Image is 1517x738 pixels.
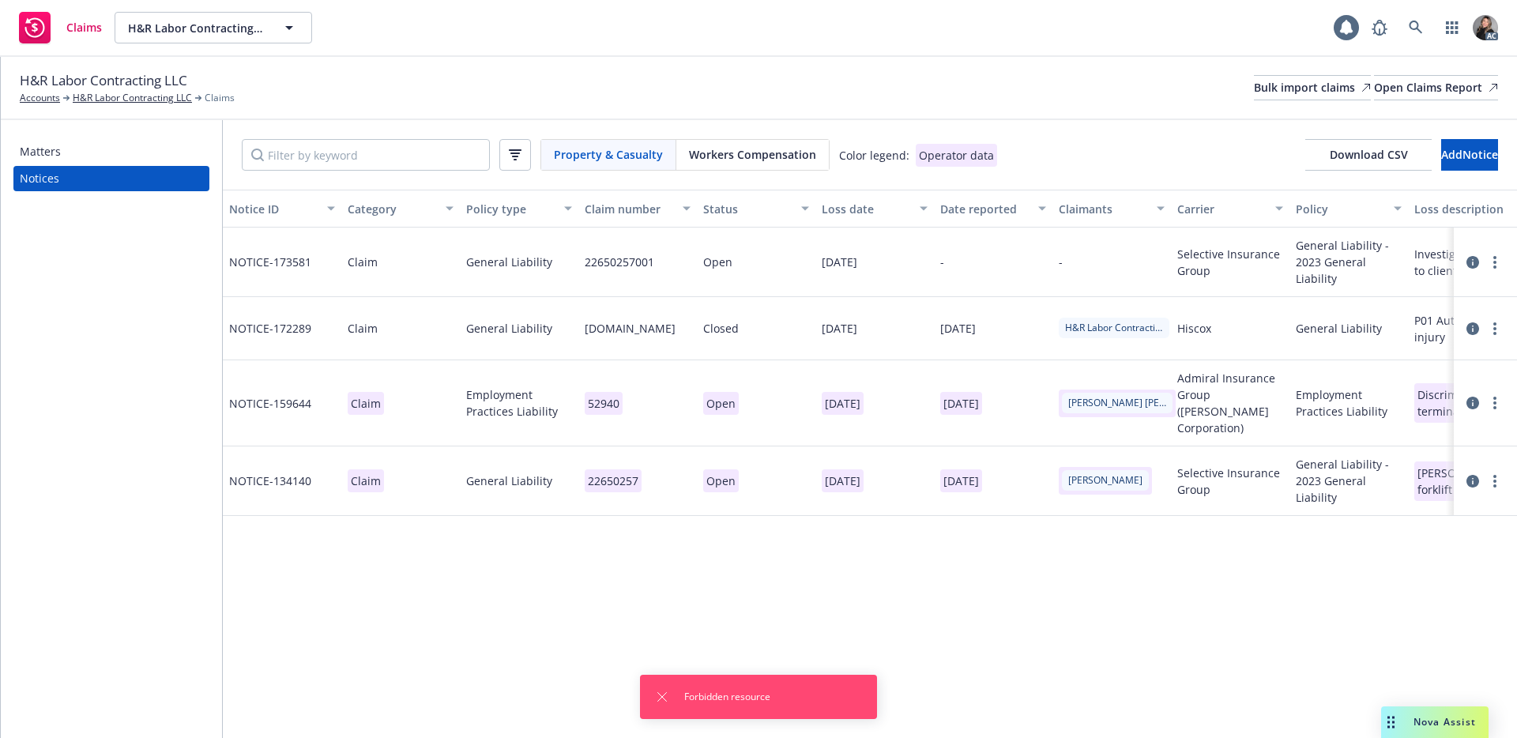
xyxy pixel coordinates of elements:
[13,139,209,164] a: Matters
[1485,472,1504,491] a: more
[1065,321,1163,335] span: H&R Labor Contracting
[1177,246,1283,279] span: Selective Insurance Group
[1436,12,1468,43] a: Switch app
[1473,15,1498,40] img: photo
[703,469,739,492] p: Open
[940,320,976,337] div: [DATE]
[348,254,378,270] div: Claim
[554,146,663,163] span: Property & Casualty
[1254,76,1371,100] div: Bulk import claims
[585,469,642,492] p: 22650257
[466,473,552,489] span: General Liability
[13,166,209,191] a: Notices
[223,190,341,228] button: Notice ID
[916,144,997,167] div: Operator data
[229,320,311,337] span: NOTICE- 172289
[822,469,864,492] p: [DATE]
[1296,201,1384,217] div: Policy
[1381,706,1489,738] button: Nova Assist
[1296,386,1402,420] span: Employment Practices Liability
[1296,237,1402,287] span: General Liability - 2023 General Liability
[229,473,311,489] span: NOTICE- 134140
[466,254,552,270] span: General Liability
[20,139,61,164] div: Matters
[1289,190,1408,228] button: Policy
[460,190,578,228] button: Policy type
[1441,147,1498,162] span: Add Notice
[1068,473,1142,488] span: [PERSON_NAME]
[1177,201,1266,217] div: Carrier
[703,201,792,217] div: Status
[1059,254,1063,270] div: -
[1177,465,1283,498] span: Selective Insurance Group
[1485,393,1504,412] a: more
[1374,75,1498,100] a: Open Claims Report
[1177,370,1283,436] span: Admiral Insurance Group ([PERSON_NAME] Corporation)
[20,91,60,105] a: Accounts
[934,190,1052,228] button: Date reported
[229,201,318,217] div: Notice ID
[1485,253,1504,272] a: more
[839,147,909,164] div: Color legend:
[1171,190,1289,228] button: Carrier
[822,201,910,217] div: Loss date
[940,392,982,415] p: [DATE]
[341,190,460,228] button: Category
[822,320,857,337] div: [DATE]
[466,320,552,337] span: General Liability
[1374,76,1498,100] div: Open Claims Report
[20,70,187,91] span: H&R Labor Contracting LLC
[703,320,739,337] div: Closed
[242,139,490,171] input: Filter by keyword
[229,395,311,412] span: NOTICE- 159644
[348,469,384,492] p: Claim
[1177,320,1211,337] span: Hiscox
[940,469,982,492] p: [DATE]
[703,392,739,415] p: Open
[348,201,436,217] div: Category
[20,166,59,191] div: Notices
[934,228,1052,297] div: -
[815,190,934,228] button: Loss date
[585,392,623,415] p: 52940
[1059,201,1147,217] div: Claimants
[1364,12,1395,43] a: Report a Bug
[1413,715,1476,729] span: Nova Assist
[1381,706,1401,738] div: Drag to move
[128,20,265,36] span: H&R Labor Contracting LLC
[348,320,378,337] div: Claim
[653,687,672,706] button: Dismiss notification
[697,190,815,228] button: Status
[1059,390,1176,417] span: [PERSON_NAME] [PERSON_NAME]
[585,254,654,270] div: 22650257001
[940,201,1029,217] div: Date reported
[1254,75,1371,100] a: Bulk import claims
[1296,320,1382,337] span: General Liability
[205,91,235,105] span: Claims
[66,21,102,34] span: Claims
[1305,139,1432,171] button: Download CSV
[822,392,864,415] p: [DATE]
[73,91,192,105] a: H&R Labor Contracting LLC
[689,146,816,163] span: Workers Compensation
[1059,467,1152,495] span: [PERSON_NAME]
[115,12,312,43] button: H&R Labor Contracting LLC
[703,254,732,270] div: Open
[1052,190,1171,228] button: Claimants
[348,392,384,415] p: Claim
[684,690,770,704] span: Forbidden resource
[822,254,857,270] div: [DATE]
[466,386,572,420] span: Employment Practices Liability
[1296,456,1402,506] span: General Liability - 2023 General Liability
[1068,396,1166,410] span: [PERSON_NAME] [PERSON_NAME]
